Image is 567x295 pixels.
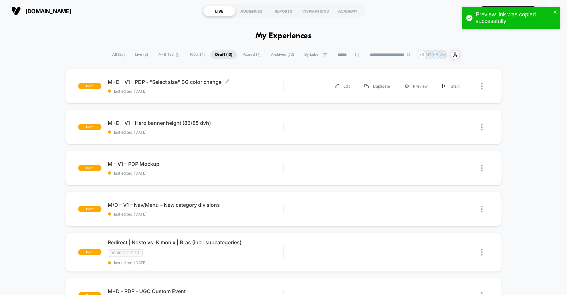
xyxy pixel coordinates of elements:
[108,260,283,265] span: last edited: [DATE]
[442,84,445,88] img: menu
[108,288,283,294] span: M+D - PDP - UGC Custom Event
[185,50,209,59] span: 100% ( 4 )
[235,6,267,16] div: AUDIENCES
[407,53,410,56] img: end
[108,161,283,167] span: M – V1 – PDP Mockup
[108,212,283,217] span: last edited: [DATE]
[255,32,312,41] h1: My Experiences
[108,130,283,135] span: last edited: [DATE]
[78,165,101,171] span: draft
[357,79,397,93] div: Duplicate
[433,52,438,57] p: HB
[108,202,283,208] span: M/D – V1 – Nav/Menu – New category divisions
[397,79,435,93] div: Preview
[9,6,73,16] button: [DOMAIN_NAME]
[108,171,283,176] span: last edited: [DATE]
[130,50,153,59] span: Live ( 5 )
[108,239,283,246] span: Redirect | Nosto vs. Kimonix | Bras (incl. subcategories)
[481,165,483,171] img: close
[364,84,369,88] img: menu
[11,6,21,16] img: Visually logo
[108,120,283,126] span: M+D - V1 - Hero banner height (83/85 dvh)
[266,50,299,59] span: Archived ( 72 )
[328,79,357,93] div: Edit
[107,50,129,59] span: All ( 25 )
[476,11,551,25] div: Preview link was copied successfully
[304,52,319,57] span: By Label
[267,6,300,16] div: REPORTS
[426,52,432,57] p: MT
[108,89,283,94] span: last edited: [DATE]
[481,124,483,130] img: close
[238,50,265,59] span: Paused ( 7 )
[481,206,483,212] img: close
[300,6,332,16] div: INSPIRATIONS
[332,6,364,16] div: ACADEMY
[435,79,467,93] div: Start
[541,5,558,18] button: MT
[78,249,101,255] span: draft
[553,9,558,15] button: close
[203,6,235,16] div: LIVE
[439,52,446,57] p: MM
[543,5,556,17] div: MT
[108,79,283,85] span: M+D - V1 - PDP - "Select size" BG color change
[335,84,339,88] img: menu
[78,83,101,89] span: draft
[154,50,184,59] span: A/B Test ( 1 )
[78,206,101,212] span: draft
[108,249,143,257] span: Redirect Test
[417,50,426,59] div: + 5
[481,83,483,90] img: close
[210,50,237,59] span: Draft ( 13 )
[481,249,483,256] img: close
[26,8,71,14] span: [DOMAIN_NAME]
[78,124,101,130] span: draft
